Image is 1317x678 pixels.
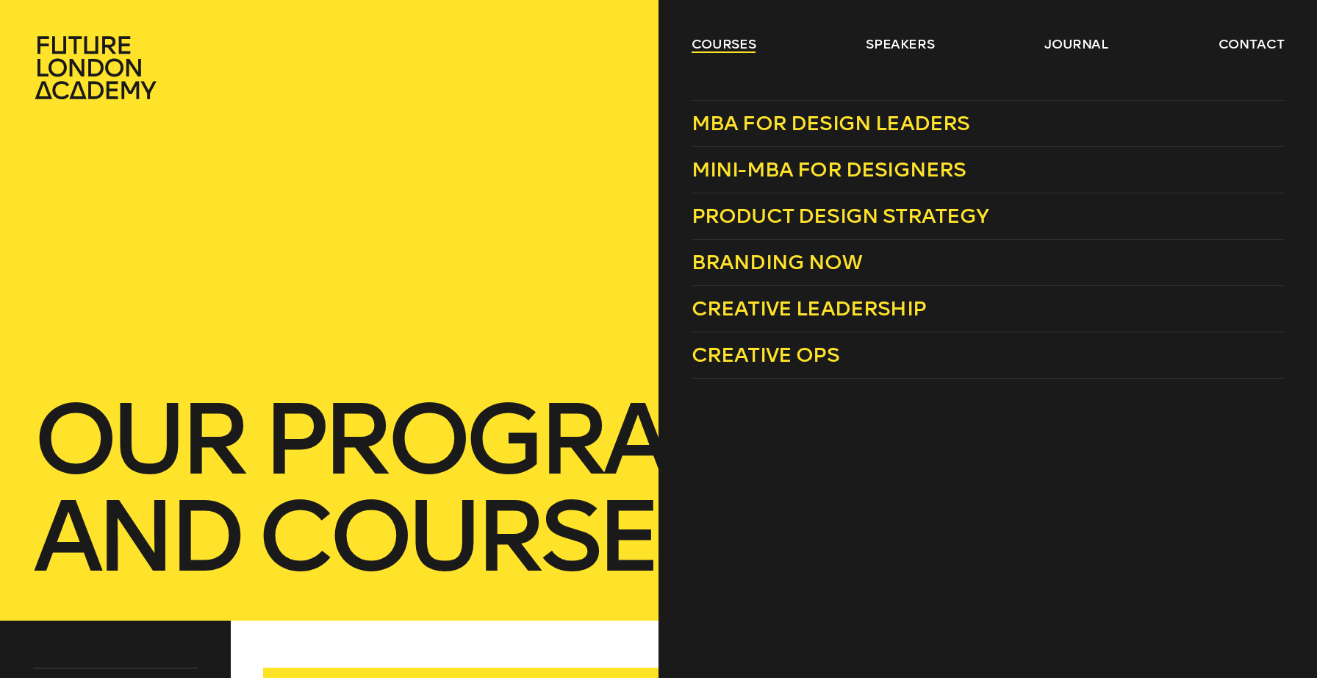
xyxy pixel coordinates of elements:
a: Creative Leadership [692,286,1284,332]
a: Branding Now [692,240,1284,286]
span: Creative Ops [692,343,839,367]
a: contact [1219,35,1285,53]
a: journal [1044,35,1108,53]
a: Product Design Strategy [692,193,1284,240]
a: speakers [866,35,934,53]
span: Creative Leadership [692,296,926,321]
span: Product Design Strategy [692,204,989,228]
a: Creative Ops [692,332,1284,379]
a: MBA for Design Leaders [692,100,1284,147]
a: courses [692,35,756,53]
span: Mini-MBA for Designers [692,157,966,182]
a: Mini-MBA for Designers [692,147,1284,193]
span: MBA for Design Leaders [692,111,970,135]
span: Branding Now [692,250,862,274]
